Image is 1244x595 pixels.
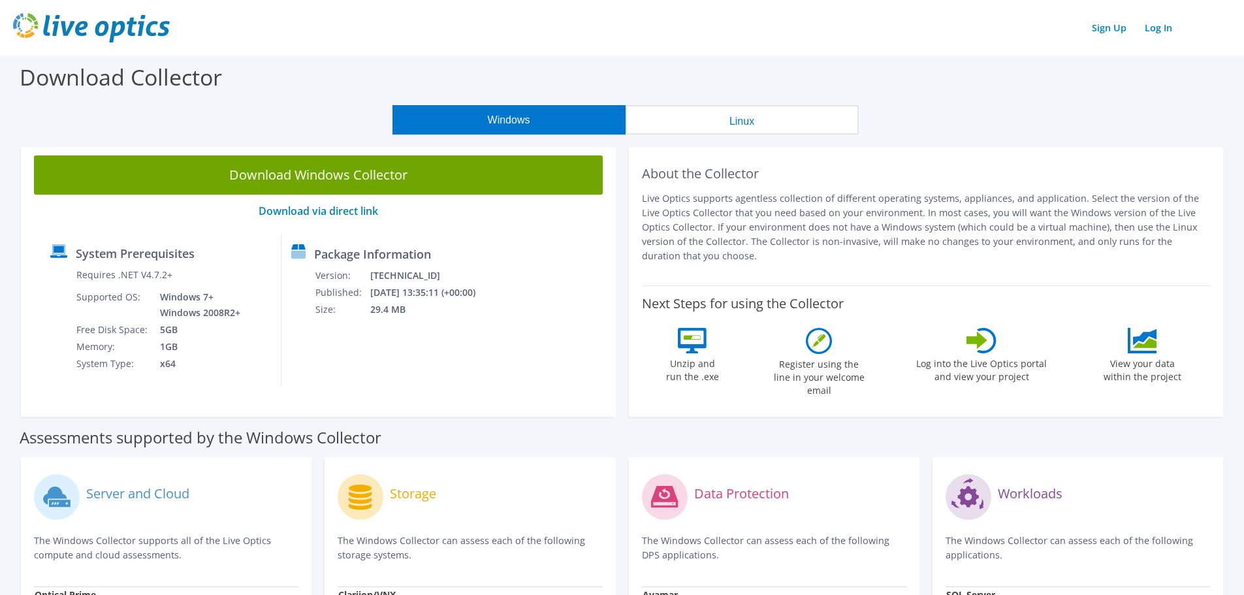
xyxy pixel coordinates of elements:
[1085,18,1133,37] a: Sign Up
[1095,353,1189,383] label: View your data within the project
[642,296,844,312] label: Next Steps for using the Collector
[946,534,1210,562] p: The Windows Collector can assess each of the following applications.
[315,267,370,284] td: Version:
[392,105,626,135] button: Windows
[626,105,859,135] button: Linux
[76,268,172,281] label: Requires .NET V4.7.2+
[998,487,1062,500] label: Workloads
[76,247,195,260] label: System Prerequisites
[916,353,1047,383] label: Log into the Live Optics portal and view your project
[76,355,150,372] td: System Type:
[86,487,189,500] label: Server and Cloud
[150,338,243,355] td: 1GB
[76,321,150,338] td: Free Disk Space:
[1138,18,1179,37] a: Log In
[770,354,868,397] label: Register using the line in your welcome email
[76,338,150,355] td: Memory:
[694,487,789,500] label: Data Protection
[338,534,602,562] p: The Windows Collector can assess each of the following storage systems.
[259,204,378,218] a: Download via direct link
[662,353,722,383] label: Unzip and run the .exe
[150,355,243,372] td: x64
[315,284,370,301] td: Published:
[370,284,492,301] td: [DATE] 13:35:11 (+00:00)
[150,321,243,338] td: 5GB
[34,155,603,195] a: Download Windows Collector
[642,166,1211,182] h2: About the Collector
[13,13,170,42] img: live_optics_svg.svg
[20,62,222,92] label: Download Collector
[370,267,492,284] td: [TECHNICAL_ID]
[370,301,492,318] td: 29.4 MB
[315,301,370,318] td: Size:
[390,487,436,500] label: Storage
[76,289,150,321] td: Supported OS:
[150,289,243,321] td: Windows 7+ Windows 2008R2+
[34,534,298,562] p: The Windows Collector supports all of the Live Optics compute and cloud assessments.
[314,248,431,261] label: Package Information
[642,191,1211,263] p: Live Optics supports agentless collection of different operating systems, appliances, and applica...
[20,431,381,444] label: Assessments supported by the Windows Collector
[642,534,906,562] p: The Windows Collector can assess each of the following DPS applications.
